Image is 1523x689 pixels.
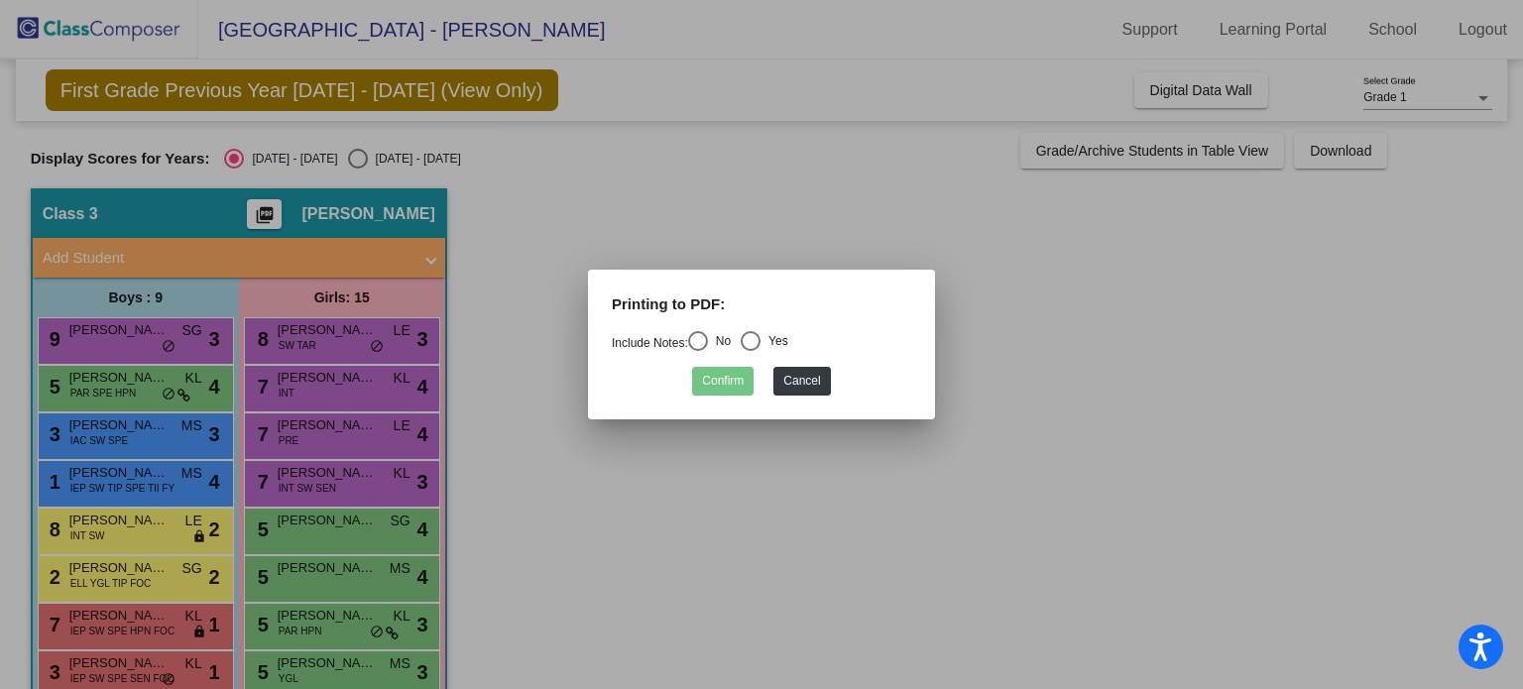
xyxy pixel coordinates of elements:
div: Yes [761,332,788,350]
div: No [708,332,731,350]
a: Include Notes: [612,336,688,350]
label: Printing to PDF: [612,293,725,316]
button: Confirm [692,367,754,396]
mat-radio-group: Select an option [612,336,788,350]
button: Cancel [773,367,830,396]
